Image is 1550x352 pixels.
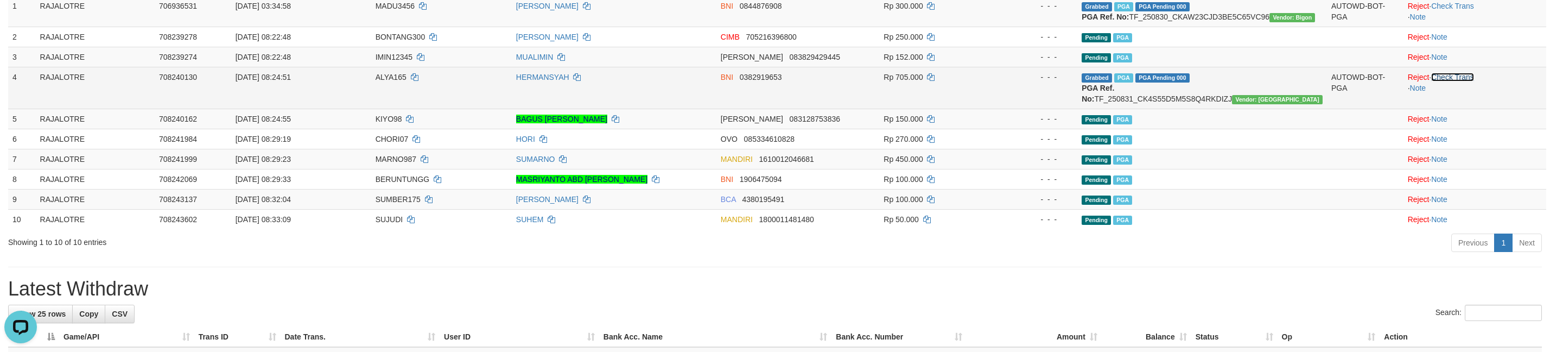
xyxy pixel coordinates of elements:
[721,115,783,123] span: [PERSON_NAME]
[1380,327,1542,347] th: Action
[8,232,638,248] div: Showing 1 to 10 of 10 entries
[884,215,919,224] span: Rp 50.000
[1082,175,1111,185] span: Pending
[1408,155,1430,164] a: Reject
[8,67,36,109] td: 4
[831,327,967,347] th: Bank Acc. Number: activate to sort column ascending
[1002,72,1073,83] div: - - -
[1403,67,1546,109] td: · ·
[884,2,923,10] span: Rp 300.000
[1408,33,1430,41] a: Reject
[8,169,36,189] td: 8
[159,73,197,81] span: 708240130
[159,135,197,143] span: 708241984
[516,215,544,224] a: SUHEM
[1082,53,1111,62] span: Pending
[516,155,555,164] a: SUMARNO
[159,215,197,224] span: 708243602
[1191,327,1278,347] th: Status: activate to sort column ascending
[1403,189,1546,209] td: ·
[1431,33,1447,41] a: Note
[36,67,155,109] td: RAJALOTRE
[159,115,197,123] span: 708240162
[8,278,1542,300] h1: Latest Withdraw
[1002,134,1073,144] div: - - -
[721,33,740,41] span: CIMB
[1410,84,1426,92] a: Note
[8,109,36,129] td: 5
[742,195,784,204] span: Copy 4380195491 to clipboard
[721,2,733,10] span: BNI
[36,189,155,209] td: RAJALOTRE
[36,129,155,149] td: RAJALOTRE
[1082,73,1112,83] span: Grabbed
[1494,234,1513,252] a: 1
[516,135,535,143] a: HORI
[967,327,1102,347] th: Amount: activate to sort column ascending
[1403,27,1546,47] td: ·
[1002,52,1073,62] div: - - -
[1002,1,1073,11] div: - - -
[1002,114,1073,124] div: - - -
[1102,327,1191,347] th: Balance: activate to sort column ascending
[1082,216,1111,225] span: Pending
[236,73,291,81] span: [DATE] 08:24:51
[376,155,416,164] span: MARNO987
[790,53,840,61] span: Copy 083829429445 to clipboard
[8,209,36,229] td: 10
[1408,115,1430,123] a: Reject
[236,215,291,224] span: [DATE] 08:33:09
[884,115,923,123] span: Rp 150.000
[1269,13,1315,22] span: Vendor URL: https://checkout31.1velocity.biz
[1082,84,1114,103] b: PGA Ref. No:
[1278,327,1380,347] th: Op: activate to sort column ascending
[884,175,923,184] span: Rp 100.000
[1431,73,1474,81] a: Check Trans
[194,327,281,347] th: Trans ID: activate to sort column ascending
[1431,53,1447,61] a: Note
[740,2,782,10] span: Copy 0844876908 to clipboard
[1082,135,1111,144] span: Pending
[1113,33,1132,42] span: Marked by bbudermawan
[8,47,36,67] td: 3
[1114,73,1133,83] span: Marked by bbudermawan
[884,73,923,81] span: Rp 705.000
[36,109,155,129] td: RAJALOTRE
[1113,175,1132,185] span: Marked by bbudermawan
[516,195,579,204] a: [PERSON_NAME]
[236,135,291,143] span: [DATE] 08:29:19
[721,53,783,61] span: [PERSON_NAME]
[1002,214,1073,225] div: - - -
[599,327,831,347] th: Bank Acc. Name: activate to sort column ascending
[376,115,402,123] span: KIYO98
[1403,149,1546,169] td: ·
[159,2,197,10] span: 706936531
[236,53,291,61] span: [DATE] 08:22:48
[1431,135,1447,143] a: Note
[112,310,128,318] span: CSV
[72,305,105,323] a: Copy
[376,53,412,61] span: IMIN12345
[1002,174,1073,185] div: - - -
[1465,305,1542,321] input: Search:
[740,73,782,81] span: Copy 0382919653 to clipboard
[1002,154,1073,165] div: - - -
[759,215,814,224] span: Copy 1800011481480 to clipboard
[59,327,194,347] th: Game/API: activate to sort column ascending
[376,195,421,204] span: SUMBER175
[1113,115,1132,124] span: Marked by bbudermawan
[79,310,98,318] span: Copy
[1403,129,1546,149] td: ·
[1002,32,1073,42] div: - - -
[516,73,569,81] a: HERMANSYAH
[8,129,36,149] td: 6
[740,175,782,184] span: Copy 1906475094 to clipboard
[721,155,753,164] span: MANDIRI
[1403,109,1546,129] td: ·
[236,2,291,10] span: [DATE] 03:34:58
[1113,216,1132,225] span: Marked by bbudermawan
[1435,305,1542,321] label: Search:
[1082,33,1111,42] span: Pending
[884,53,923,61] span: Rp 152.000
[236,175,291,184] span: [DATE] 08:29:33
